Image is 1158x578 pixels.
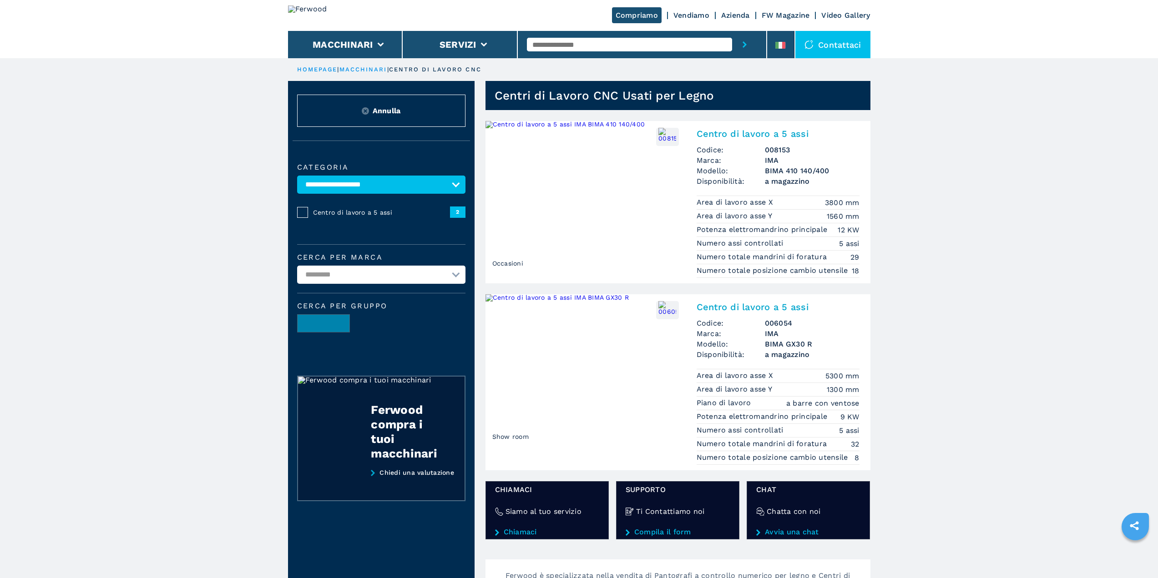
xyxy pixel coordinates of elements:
h3: 008153 [765,145,860,155]
span: Cerca per Gruppo [297,302,465,310]
img: Centro di lavoro a 5 assi IMA BIMA 410 140/400 [485,121,686,276]
a: Centro di lavoro a 5 assi IMA BIMA 410 140/400Occasioni008153Centro di lavoro a 5 assiCodice:0081... [485,121,870,283]
p: Area di lavoro asse X [697,371,776,381]
p: Piano di lavoro [697,398,753,408]
h4: Siamo al tuo servizio [506,506,582,517]
span: Marca: [697,155,765,166]
p: Area di lavoro asse X [697,197,776,207]
span: 2 [450,206,465,217]
img: Siamo al tuo servizio [495,508,503,516]
img: 006054 [658,301,676,319]
label: Cerca per marca [297,254,465,261]
p: centro di lavoro cnc [389,65,481,74]
h3: BIMA 410 140/400 [765,166,860,176]
h4: Chatta con noi [767,506,821,517]
button: Servizi [440,39,476,50]
em: 29 [850,252,860,262]
a: Vendiamo [673,11,709,20]
p: Numero totale posizione cambio utensile [697,452,850,462]
em: 5 assi [839,238,860,249]
a: Azienda [721,11,750,20]
span: Codice: [697,145,765,155]
em: 3800 mm [825,197,860,208]
a: FW Magazine [762,11,810,20]
img: Ferwood [288,5,354,25]
button: Macchinari [313,39,373,50]
h4: Ti Contattiamo noi [636,506,705,517]
img: Chatta con noi [756,508,764,516]
p: Numero assi controllati [697,238,786,248]
h2: Centro di lavoro a 5 assi [697,302,860,312]
p: Numero totale mandrini di foratura [697,439,829,449]
a: Compriamo [612,7,662,23]
p: Numero assi controllati [697,425,786,435]
span: | [387,66,389,73]
em: 32 [851,439,860,449]
span: a magazzino [765,349,860,360]
h1: Centri di Lavoro CNC Usati per Legno [495,88,714,103]
span: Disponibilità: [697,176,765,186]
em: 18 [852,266,860,276]
img: Ti Contattiamo noi [626,508,634,516]
a: Chiedi una valutazione [297,469,465,502]
em: 9 KW [840,412,860,422]
p: Numero totale posizione cambio utensile [697,266,850,276]
iframe: Chat [1119,537,1151,571]
span: Show room [490,430,531,443]
span: a magazzino [765,176,860,186]
h2: Centro di lavoro a 5 assi [697,128,860,139]
a: Centro di lavoro a 5 assi IMA BIMA GX30 RShow room006054Centro di lavoro a 5 assiCodice:006054Mar... [485,294,870,470]
em: a barre con ventose [786,398,860,408]
p: Numero totale mandrini di foratura [697,252,829,262]
img: 008153 [658,128,676,146]
span: chat [756,484,860,495]
span: Marca: [697,328,765,339]
span: Centro di lavoro a 5 assi [313,208,450,217]
a: Avvia una chat [756,528,860,536]
a: Video Gallery [821,11,870,20]
img: Reset [362,107,369,115]
h3: BIMA GX30 R [765,339,860,349]
a: Chiamaci [495,528,599,536]
p: Potenza elettromandrino principale [697,412,830,422]
span: Supporto [626,484,730,495]
h3: IMA [765,155,860,166]
span: Modello: [697,339,765,349]
label: Categoria [297,164,465,171]
em: 5300 mm [825,371,860,381]
span: Modello: [697,166,765,176]
p: Area di lavoro asse Y [697,384,775,394]
em: 1300 mm [827,384,860,395]
div: Ferwood compra i tuoi macchinari [371,402,446,461]
em: 1560 mm [827,211,860,221]
span: Codice: [697,318,765,328]
em: 8 [855,452,859,463]
p: Area di lavoro asse Y [697,211,775,221]
em: 12 KW [838,225,859,235]
img: image [298,315,349,333]
a: HOMEPAGE [297,66,338,73]
a: macchinari [339,66,387,73]
span: Disponibilità: [697,349,765,360]
button: ResetAnnulla [297,95,465,127]
h3: 006054 [765,318,860,328]
p: Potenza elettromandrino principale [697,225,830,235]
img: Centro di lavoro a 5 assi IMA BIMA GX30 R [485,294,686,449]
h3: IMA [765,328,860,339]
span: Annulla [373,106,401,116]
span: Occasioni [490,256,526,270]
span: Chiamaci [495,484,599,495]
span: | [337,66,339,73]
a: sharethis [1123,514,1146,537]
button: submit-button [732,31,757,58]
em: 5 assi [839,425,860,436]
div: Contattaci [795,31,870,58]
a: Compila il form [626,528,730,536]
img: Contattaci [804,40,814,49]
